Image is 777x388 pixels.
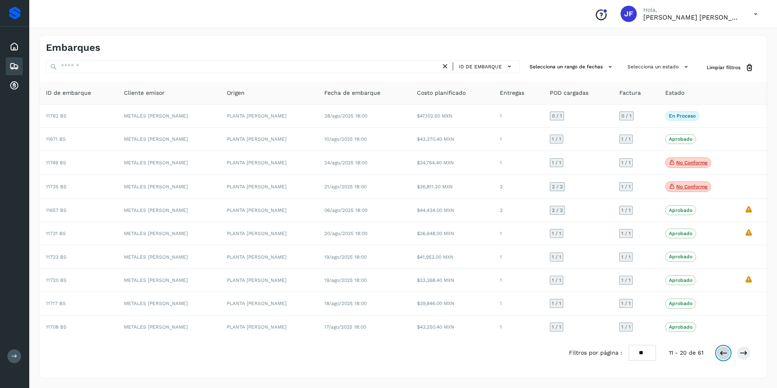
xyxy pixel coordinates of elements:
p: Aprobado [669,231,692,236]
td: PLANTA [PERSON_NAME] [220,316,318,338]
td: PLANTA [PERSON_NAME] [220,105,318,128]
td: $33,268.40 MXN [410,269,493,292]
button: ID de embarque [456,61,516,72]
td: $44,434.00 MXN [410,199,493,222]
td: $34,764.40 MXN [410,151,493,175]
span: 21/ago/2025 18:00 [324,184,367,190]
span: 1 / 1 [621,255,631,259]
td: METALES [PERSON_NAME] [117,105,220,128]
span: Factura [619,89,641,97]
span: 1 / 1 [621,137,631,142]
span: 11708 BS [46,324,67,330]
td: 1 [493,316,543,338]
span: 28/ago/2025 18:00 [324,113,367,119]
td: PLANTA [PERSON_NAME] [220,199,318,222]
span: 1 / 1 [621,325,631,329]
span: 0 / 1 [621,113,632,118]
td: PLANTA [PERSON_NAME] [220,222,318,245]
td: METALES [PERSON_NAME] [117,292,220,315]
td: 1 [493,245,543,268]
span: Entregas [500,89,524,97]
span: 1 / 1 [552,278,561,283]
div: Cuentas por cobrar [6,77,23,95]
td: METALES [PERSON_NAME] [117,199,220,222]
button: Selecciona un rango de fechas [526,60,618,74]
td: $39,846.00 MXN [410,292,493,315]
span: 11671 BS [46,136,66,142]
p: No conforme [676,160,708,166]
td: METALES [PERSON_NAME] [117,222,220,245]
td: METALES [PERSON_NAME] [117,175,220,199]
span: 1 / 1 [552,301,561,306]
span: 1 / 1 [621,184,631,189]
p: En proceso [669,113,696,119]
span: 1 / 1 [621,278,631,283]
td: METALES [PERSON_NAME] [117,269,220,292]
p: Aprobado [669,136,692,142]
p: Aprobado [669,324,692,330]
span: 10/ago/2025 18:00 [324,136,367,142]
span: ID de embarque [46,89,91,97]
span: 0 / 1 [552,113,562,118]
td: 1 [493,105,543,128]
button: Limpiar filtros [700,60,760,75]
td: METALES [PERSON_NAME] [117,151,220,175]
span: Filtros por página : [569,349,622,357]
p: Hola, [643,7,741,13]
td: 1 [493,128,543,151]
span: 11762 BS [46,113,67,119]
span: 20/ago/2025 18:00 [324,231,367,236]
p: Aprobado [669,277,692,283]
span: Costo planificado [417,89,466,97]
p: No conforme [676,184,708,190]
span: 11731 BS [46,231,66,236]
span: 1 / 1 [621,160,631,165]
td: 2 [493,199,543,222]
span: Fecha de embarque [324,89,380,97]
span: 1 / 1 [621,208,631,213]
span: 17/ago/2025 18:00 [324,324,366,330]
span: 18/ago/2025 18:00 [324,301,367,306]
span: 1 / 1 [552,137,561,142]
td: METALES [PERSON_NAME] [117,128,220,151]
td: PLANTA [PERSON_NAME] [220,269,318,292]
span: 1 / 1 [552,255,561,259]
td: PLANTA [PERSON_NAME] [220,292,318,315]
span: ID de embarque [459,63,502,70]
div: Embarques [6,57,23,75]
td: $43,250.40 MXN [410,316,493,338]
span: 11717 BS [46,301,66,306]
td: 1 [493,269,543,292]
span: 1 / 1 [552,160,561,165]
span: 1 / 1 [552,231,561,236]
span: 11749 BS [46,160,66,166]
span: 11723 BS [46,254,67,260]
span: 11720 BS [46,277,67,283]
span: 06/ago/2025 18:00 [324,207,367,213]
div: Inicio [6,38,23,56]
span: 19/ago/2025 18:00 [324,277,367,283]
p: Aprobado [669,254,692,259]
button: Selecciona un estado [624,60,694,74]
td: PLANTA [PERSON_NAME] [220,128,318,151]
span: Estado [665,89,684,97]
td: PLANTA [PERSON_NAME] [220,151,318,175]
p: JOSE FUENTES HERNANDEZ [643,13,741,21]
td: $47,102.50 MXN [410,105,493,128]
p: Aprobado [669,207,692,213]
span: 1 / 1 [621,301,631,306]
td: 1 [493,292,543,315]
td: METALES [PERSON_NAME] [117,245,220,268]
td: $36,811.20 MXN [410,175,493,199]
span: POD cargadas [550,89,588,97]
td: 2 [493,175,543,199]
td: 1 [493,222,543,245]
span: 11657 BS [46,207,67,213]
span: Cliente emisor [124,89,165,97]
span: 2 / 2 [552,184,563,189]
td: METALES [PERSON_NAME] [117,316,220,338]
span: 2 / 2 [552,208,563,213]
span: 1 / 1 [621,231,631,236]
p: Aprobado [669,301,692,306]
td: $41,952.00 MXN [410,245,493,268]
